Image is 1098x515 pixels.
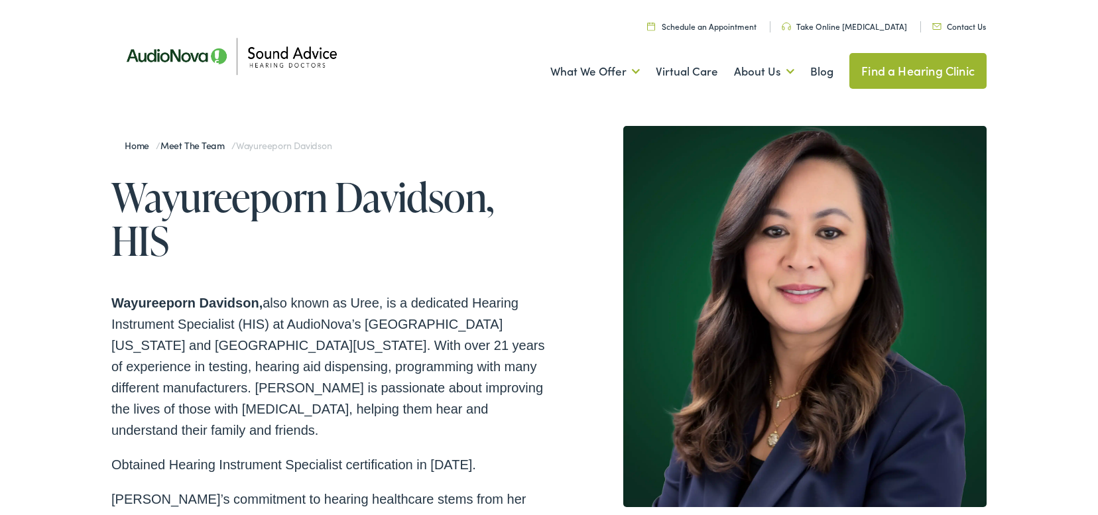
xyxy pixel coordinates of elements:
a: Blog [810,47,833,96]
h1: Wayureeporn Davidson, HIS [111,175,549,262]
span: Wayureeporn Davidson [236,139,332,152]
span: / / [125,139,332,152]
img: Calendar icon in a unique green color, symbolizing scheduling or date-related features. [647,22,655,30]
a: Find a Hearing Clinic [849,53,987,89]
a: Schedule an Appointment [647,21,757,32]
p: Obtained Hearing Instrument Specialist certification in [DATE]. [111,454,549,475]
img: Icon representing mail communication in a unique green color, indicative of contact or communicat... [932,23,942,30]
a: Home [125,139,156,152]
a: Contact Us [932,21,986,32]
strong: Wayureeporn Davidson, [111,296,263,310]
a: Virtual Care [656,47,718,96]
a: About Us [734,47,794,96]
a: What We Offer [550,47,640,96]
p: also known as Uree, is a dedicated Hearing Instrument Specialist (HIS) at AudioNova’s [GEOGRAPHIC... [111,292,549,441]
img: Headphone icon in a unique green color, suggesting audio-related services or features. [782,23,791,30]
a: Meet the Team [160,139,231,152]
a: Take Online [MEDICAL_DATA] [782,21,907,32]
